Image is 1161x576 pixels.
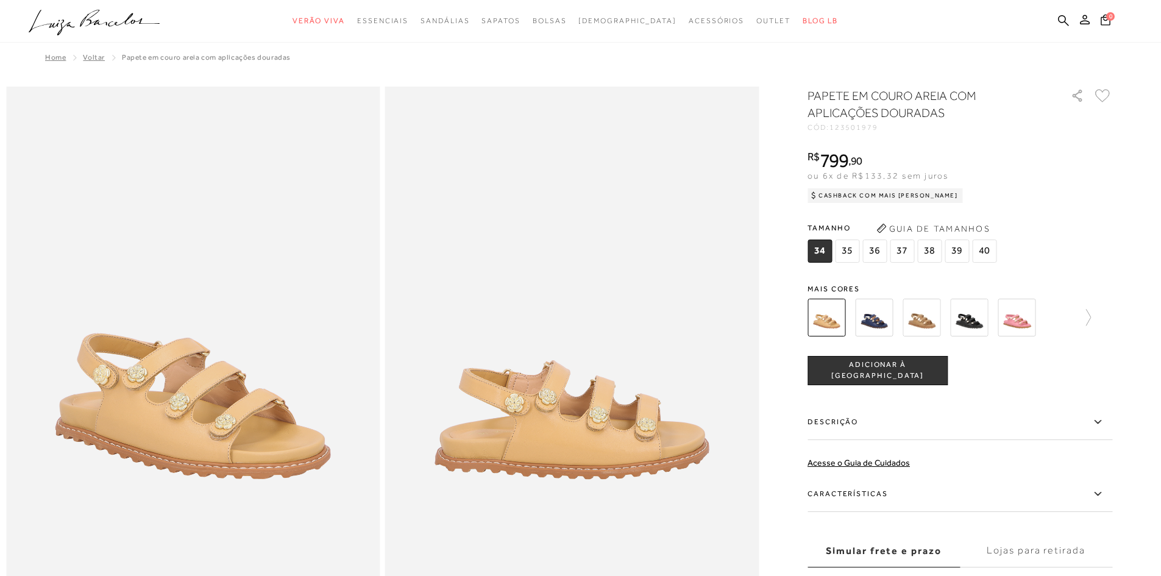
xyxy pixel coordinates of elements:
span: BLOG LB [803,16,838,25]
a: categoryNavScreenReaderText [481,10,520,32]
img: PAPETE EM COURO AREIA COM APLICAÇÕES DOURADAS [808,299,845,336]
a: categoryNavScreenReaderText [689,10,744,32]
span: PAPETE EM COURO AREIA COM APLICAÇÕES DOURADAS [122,53,291,62]
span: Outlet [756,16,790,25]
span: Sandálias [421,16,469,25]
a: categoryNavScreenReaderText [293,10,345,32]
button: Guia de Tamanhos [872,219,994,238]
span: Mais cores [808,285,1112,293]
span: ou 6x de R$133,32 sem juros [808,171,948,180]
span: 35 [835,240,859,263]
span: 90 [851,154,862,167]
a: Voltar [83,53,105,62]
button: 0 [1097,13,1114,30]
span: 799 [820,149,848,171]
span: 37 [890,240,914,263]
img: PAPETE TRATORADA EM COURO ROSA CEREJEIRA COM REBITES FLORAIS [998,299,1035,336]
a: Acesse o Guia de Cuidados [808,458,910,468]
img: PAPETE TRATORADA EM COURO PRETO COM REBITES FLORAIS [950,299,988,336]
div: Cashback com Mais [PERSON_NAME] [808,188,963,203]
label: Lojas para retirada [960,535,1112,567]
a: categoryNavScreenReaderText [357,10,408,32]
i: , [848,155,862,166]
img: PAPETE EM COURO AZUL NAVAL COM APLICAÇÕES DOURADAS [855,299,893,336]
a: BLOG LB [803,10,838,32]
a: categoryNavScreenReaderText [533,10,567,32]
label: Simular frete e prazo [808,535,960,567]
span: Sapatos [481,16,520,25]
button: ADICIONAR À [GEOGRAPHIC_DATA] [808,356,948,385]
a: categoryNavScreenReaderText [421,10,469,32]
span: Tamanho [808,219,999,237]
span: 40 [972,240,996,263]
a: noSubCategoriesText [578,10,676,32]
span: [DEMOGRAPHIC_DATA] [578,16,676,25]
span: Verão Viva [293,16,345,25]
span: 39 [945,240,969,263]
i: R$ [808,151,820,162]
label: Descrição [808,405,1112,440]
label: Características [808,477,1112,512]
a: Home [45,53,66,62]
span: Acessórios [689,16,744,25]
span: 36 [862,240,887,263]
span: 123501979 [829,123,878,132]
span: Bolsas [533,16,567,25]
div: CÓD: [808,124,1051,131]
span: 0 [1106,12,1115,21]
span: 34 [808,240,832,263]
span: ADICIONAR À [GEOGRAPHIC_DATA] [808,360,947,381]
span: 38 [917,240,942,263]
img: PAPETE TRATORADA EM COURO BEGE ARGILA COM REBITES FLORAIS [903,299,940,336]
h1: PAPETE EM COURO AREIA COM APLICAÇÕES DOURADAS [808,87,1036,121]
a: categoryNavScreenReaderText [756,10,790,32]
span: Essenciais [357,16,408,25]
